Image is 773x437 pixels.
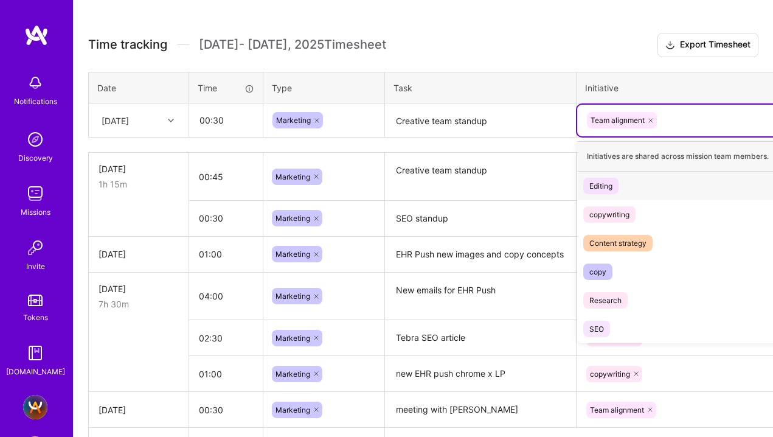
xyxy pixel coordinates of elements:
[23,341,47,365] img: guide book
[18,152,53,164] div: Discovery
[189,280,263,312] input: HH:MM
[189,238,263,270] input: HH:MM
[23,311,48,324] div: Tokens
[99,163,179,175] div: [DATE]
[99,282,179,295] div: [DATE]
[99,298,179,310] div: 7h 30m
[23,181,47,206] img: teamwork
[657,33,758,57] button: Export Timesheet
[189,161,263,193] input: HH:MM
[26,260,45,273] div: Invite
[14,95,57,108] div: Notifications
[198,82,254,94] div: Time
[20,395,50,419] a: A.Team - Full-stack Demand Growth team!
[168,117,174,124] i: icon Chevron
[99,178,179,191] div: 1h 15m
[276,292,310,301] span: Marketing
[276,369,310,379] span: Marketing
[23,71,47,95] img: bell
[276,116,311,125] span: Marketing
[199,37,386,52] span: [DATE] - [DATE] , 2025 Timesheet
[263,72,385,103] th: Type
[189,202,263,234] input: HH:MM
[276,250,310,259] span: Marketing
[21,206,50,218] div: Missions
[386,357,575,391] textarea: new EHR push chrome x LP
[88,37,167,52] span: Time tracking
[189,358,263,390] input: HH:MM
[590,405,644,414] span: Team alignment
[589,237,646,250] div: Content strategy
[386,393,575,427] textarea: meeting with [PERSON_NAME]
[386,154,575,200] textarea: Creative team standup
[386,274,575,320] textarea: New emails for EHR Push
[28,295,43,306] img: tokens
[24,24,49,46] img: logo
[23,395,47,419] img: A.Team - Full-stack Demand Growth team!
[385,72,577,103] th: Task
[102,114,129,127] div: [DATE]
[386,238,575,271] textarea: EHR Push new images and copy concepts
[590,369,630,379] span: copywriting
[665,39,675,52] i: icon Download
[99,404,179,416] div: [DATE]
[89,72,189,103] th: Date
[23,127,47,152] img: discovery
[6,365,65,378] div: [DOMAIN_NAME]
[386,321,575,355] textarea: Tebra SEO article
[189,394,263,426] input: HH:MM
[386,202,575,236] textarea: SEO standup
[386,105,575,137] textarea: Creative team standup
[589,208,629,221] div: copywriting
[591,116,645,125] span: Team alignment
[276,172,310,181] span: Marketing
[589,294,622,307] div: Research
[276,214,310,223] span: Marketing
[589,265,606,278] div: copy
[189,322,263,354] input: HH:MM
[589,180,612,192] div: Editing
[99,248,179,260] div: [DATE]
[23,236,47,260] img: Invite
[190,104,262,136] input: HH:MM
[589,323,604,335] div: SEO
[276,334,310,343] span: Marketing
[276,405,310,414] span: Marketing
